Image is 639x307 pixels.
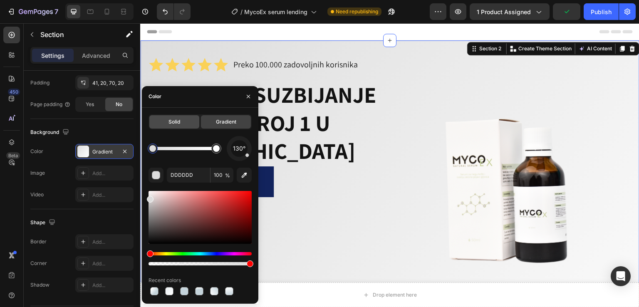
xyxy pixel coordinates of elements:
div: 450 [8,89,20,95]
div: Open Intercom Messenger [611,266,631,286]
span: Yes [86,101,94,108]
img: gempages_580060174794883605-9a0a96a9-3a6d-4319-b633-2125f1cd0282.png [253,57,491,295]
div: Recent colors [149,277,181,284]
a: Rich Text Editor. Editing area: main [8,143,134,174]
div: Add... [92,282,131,289]
div: Shape [30,217,57,228]
span: MycoEx serum lending [244,7,307,16]
div: Border [30,238,47,245]
h1: Rich Text Editor. Editing area: main [8,57,246,143]
div: Beta [6,152,20,159]
div: Shadow [30,281,50,289]
div: Rich Text Editor. Editing area: main [39,153,103,164]
div: Background [30,127,71,138]
p: Advanced [82,51,110,60]
div: Add... [92,170,131,177]
div: Undo/Redo [157,3,191,20]
div: Add... [92,238,131,246]
span: % [225,172,230,179]
button: 1 product assigned [470,3,550,20]
span: 130° [233,144,245,153]
p: Create Theme Section [378,22,431,29]
div: Color [30,148,43,155]
div: Corner [30,260,47,267]
p: Section [40,30,109,40]
div: Section 2 [337,22,363,29]
div: Add... [92,260,131,267]
div: Image [30,169,45,177]
div: Color [149,93,161,100]
p: Preko 100.000 zadovoljnih korisnika [93,36,218,47]
span: 1 product assigned [477,7,531,16]
div: Video [30,191,44,198]
p: Settings [41,51,64,60]
div: Add... [92,191,131,199]
div: Drop element here [233,268,277,275]
div: Page padding [30,101,71,108]
button: Publish [584,3,619,20]
span: No [116,101,122,108]
div: 41, 20, 70, 20 [92,79,131,87]
button: 7 [3,3,62,20]
button: AI Content [437,20,473,30]
p: Poruči odmah [39,153,103,164]
div: Publish [591,7,612,16]
iframe: Design area [140,23,639,307]
p: SERUM ZA SUZBIJANJE GLJIVICA BROJ 1 U [GEOGRAPHIC_DATA] [9,57,245,142]
span: Gradient [216,118,236,126]
div: Gradient [92,148,116,156]
input: Eg: FFFFFF [167,168,210,183]
div: Padding [30,79,50,87]
span: Solid [168,118,180,126]
span: Need republishing [336,8,378,15]
p: 7 [54,7,58,17]
div: Hue [149,252,252,255]
span: / [240,7,243,16]
div: Rich Text Editor. Editing area: main [92,35,218,47]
